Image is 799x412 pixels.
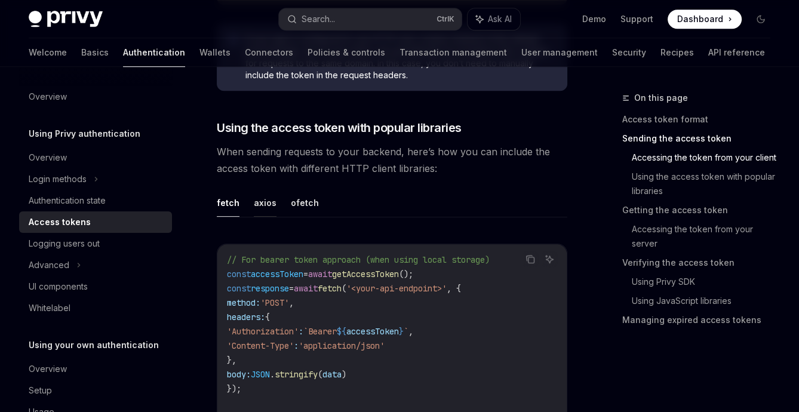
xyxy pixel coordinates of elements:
span: , [408,326,413,337]
button: Toggle dark mode [751,10,770,29]
span: }, [227,355,236,365]
a: Using the access token with popular libraries [632,167,780,201]
span: await [294,283,318,294]
span: await [308,269,332,279]
a: Logging users out [19,233,172,254]
span: ` [404,326,408,337]
span: data [322,369,342,380]
button: fetch [217,189,239,217]
div: Logging users out [29,236,100,251]
span: const [227,283,251,294]
div: Setup [29,383,52,398]
span: stringify [275,369,318,380]
span: On this page [634,91,688,105]
span: ${ [337,326,346,337]
span: 'POST' [260,297,289,308]
a: Overview [19,358,172,380]
span: } [399,326,404,337]
span: , [289,297,294,308]
a: UI components [19,276,172,297]
a: Accessing the token from your server [632,220,780,253]
a: Recipes [660,38,694,67]
span: }); [227,383,241,394]
a: Using Privy SDK [632,272,780,291]
span: When sending requests to your backend, here’s how you can include the access token with different... [217,143,567,177]
span: ( [318,369,322,380]
a: Access tokens [19,211,172,233]
a: Managing expired access tokens [622,310,780,330]
a: Getting the access token [622,201,780,220]
a: Sending the access token [622,129,780,148]
span: Dashboard [677,13,723,25]
span: 'Authorization' [227,326,299,337]
span: JSON [251,369,270,380]
div: Search... [302,12,335,26]
a: Security [612,38,646,67]
a: Dashboard [668,10,742,29]
span: { [265,312,270,322]
div: Whitelabel [29,301,70,315]
h5: Using Privy authentication [29,127,140,141]
div: Login methods [29,172,87,186]
a: Basics [81,38,109,67]
a: Verifying the access token [622,253,780,272]
span: body: [227,369,251,380]
button: Ask AI [542,251,557,267]
span: : [294,340,299,351]
span: (); [399,269,413,279]
a: Whitelabel [19,297,172,319]
a: Overview [19,86,172,107]
span: ) [342,369,346,380]
span: Ask AI [488,13,512,25]
span: = [289,283,294,294]
a: Connectors [245,38,293,67]
div: Overview [29,90,67,104]
span: . [270,369,275,380]
span: : [299,326,303,337]
span: const [227,269,251,279]
span: method: [227,297,260,308]
span: , { [447,283,461,294]
span: `Bearer [303,326,337,337]
span: Using the access token with popular libraries [217,119,462,136]
a: User management [521,38,598,67]
h5: Using your own authentication [29,338,159,352]
a: Overview [19,147,172,168]
a: Demo [582,13,606,25]
span: accessToken [346,326,399,337]
a: Authentication state [19,190,172,211]
button: axios [254,189,276,217]
a: Wallets [199,38,231,67]
a: Using JavaScript libraries [632,291,780,310]
a: Support [620,13,653,25]
button: Ask AI [468,8,520,30]
span: ( [342,283,346,294]
a: Transaction management [399,38,507,67]
button: Copy the contents from the code block [523,251,538,267]
span: headers: [227,312,265,322]
span: response [251,283,289,294]
span: = [303,269,308,279]
a: Welcome [29,38,67,67]
span: accessToken [251,269,303,279]
span: '<your-api-endpoint>' [346,283,447,294]
span: fetch [318,283,342,294]
span: Ctrl K [437,14,454,24]
div: UI components [29,279,88,294]
span: 'Content-Type' [227,340,294,351]
div: Authentication state [29,193,106,208]
a: Accessing the token from your client [632,148,780,167]
a: Policies & controls [308,38,385,67]
div: Overview [29,150,67,165]
a: API reference [708,38,765,67]
span: getAccessToken [332,269,399,279]
div: Advanced [29,258,69,272]
a: Setup [19,380,172,401]
img: dark logo [29,11,103,27]
span: // For bearer token approach (when using local storage) [227,254,490,265]
button: ofetch [291,189,319,217]
span: 'application/json' [299,340,385,351]
button: Search...CtrlK [279,8,461,30]
div: Access tokens [29,215,91,229]
a: Authentication [123,38,185,67]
